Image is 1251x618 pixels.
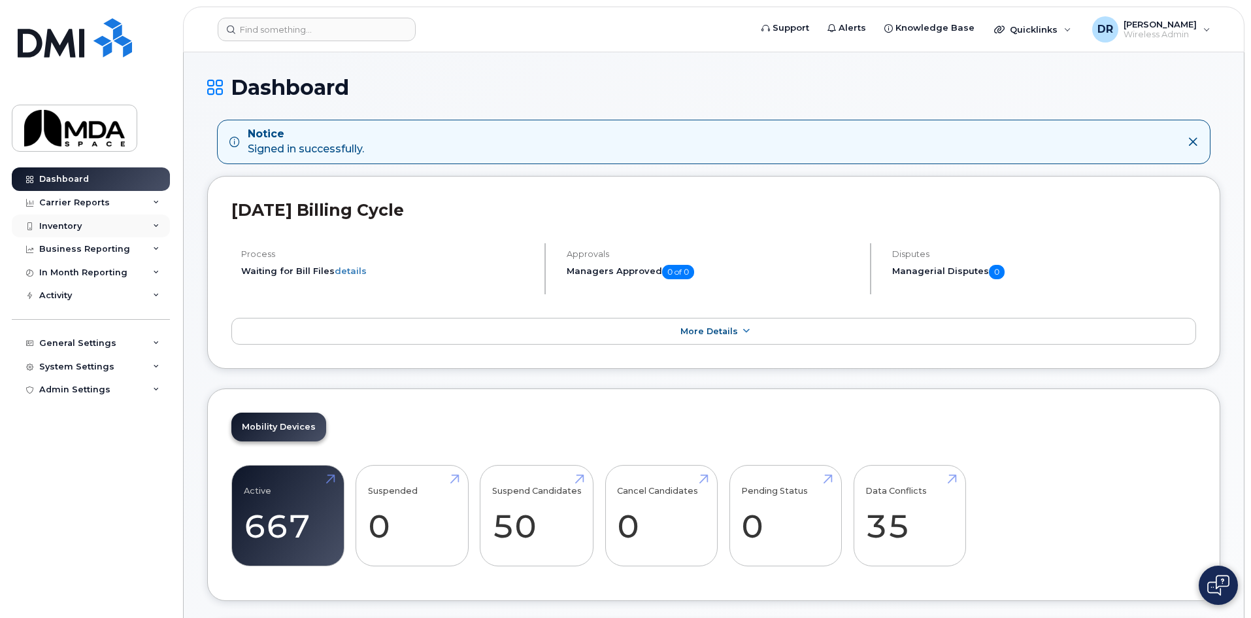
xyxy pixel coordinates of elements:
h4: Disputes [892,249,1196,259]
span: More Details [680,326,738,336]
h1: Dashboard [207,76,1220,99]
strong: Notice [248,127,364,142]
a: Data Conflicts 35 [865,473,954,559]
h4: Process [241,249,533,259]
h2: [DATE] Billing Cycle [231,200,1196,220]
h4: Approvals [567,249,859,259]
h5: Managerial Disputes [892,265,1196,279]
a: Active 667 [244,473,332,559]
span: 0 of 0 [662,265,694,279]
a: Mobility Devices [231,413,326,441]
a: Pending Status 0 [741,473,829,559]
img: Open chat [1207,575,1229,596]
h5: Managers Approved [567,265,859,279]
a: Cancel Candidates 0 [617,473,705,559]
a: details [335,266,367,276]
a: Suspend Candidates 50 [492,473,582,559]
span: 0 [989,265,1005,279]
li: Waiting for Bill Files [241,265,533,277]
div: Signed in successfully. [248,127,364,157]
a: Suspended 0 [368,473,456,559]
